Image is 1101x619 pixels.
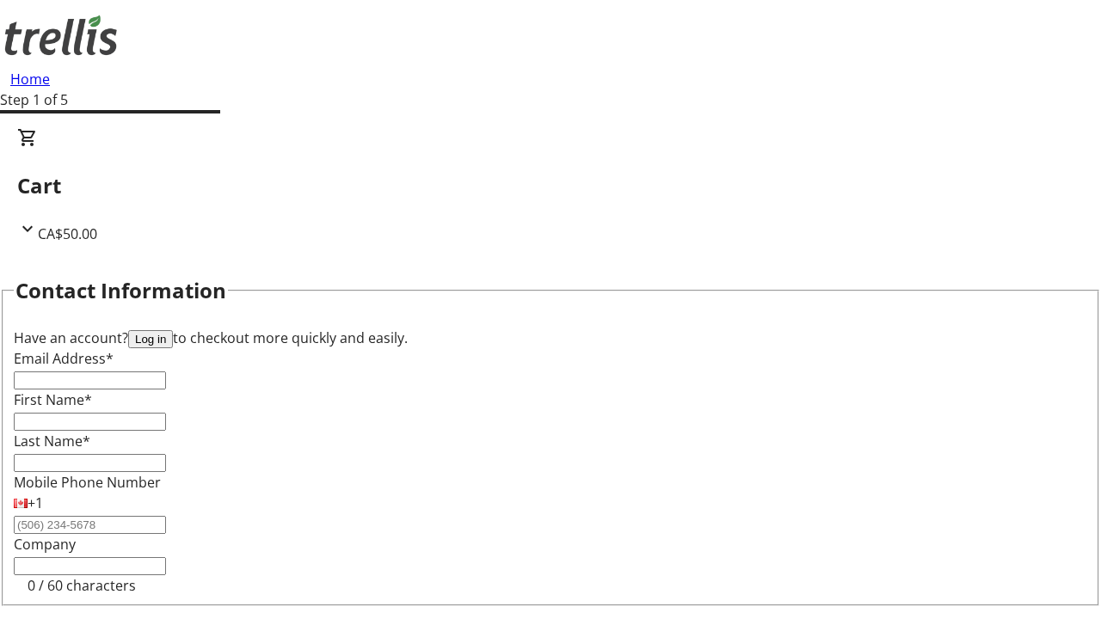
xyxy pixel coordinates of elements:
label: Company [14,535,76,554]
label: Last Name* [14,432,90,450]
label: First Name* [14,390,92,409]
input: (506) 234-5678 [14,516,166,534]
h2: Cart [17,170,1084,201]
span: CA$50.00 [38,224,97,243]
button: Log in [128,330,173,348]
label: Mobile Phone Number [14,473,161,492]
tr-character-limit: 0 / 60 characters [28,576,136,595]
div: Have an account? to checkout more quickly and easily. [14,328,1087,348]
h2: Contact Information [15,275,226,306]
div: CartCA$50.00 [17,127,1084,244]
label: Email Address* [14,349,114,368]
